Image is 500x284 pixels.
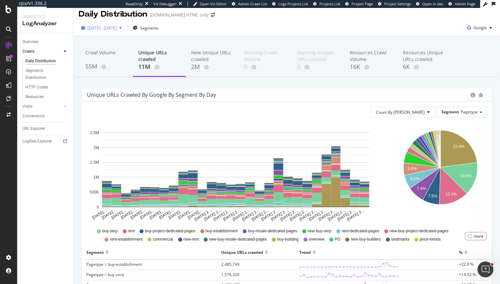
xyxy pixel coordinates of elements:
div: Resources Crawl Volume [350,49,392,63]
span: overview [309,237,324,242]
div: Warning Crawl Volume [244,49,286,63]
div: 16K [350,63,392,71]
a: Admin Page [448,1,475,7]
button: [DATE] - [DATE] [79,23,125,33]
div: [DOMAIN_NAME] HTML only [150,12,208,18]
span: Pagetype = buy-serp [86,272,124,277]
span: Project Settings [384,1,411,6]
text: 7.4% [417,187,426,191]
button: Segments [130,23,161,33]
div: Viz Debugger: [153,1,177,7]
div: Segments Distribution [25,67,62,81]
span: Open in dev [422,1,443,6]
span: Segment [441,109,459,115]
div: Unique URLs crawled [138,49,181,63]
div: Resources Unique URLs crawled [403,49,445,63]
span: new-buy-builders [351,237,381,242]
span: buy-resale-dedicated-pages [248,228,297,234]
span: Segments [140,25,159,31]
div: ReadOnly: [126,1,144,7]
text: 1.5M [90,160,99,165]
a: HTTP Codes [25,84,68,91]
div: Unique URLs crawled by google by Segment by Day [87,91,216,98]
div: LogAnalyzer [22,20,68,28]
div: 0 [297,63,339,71]
text: 500K [90,190,99,195]
text: 0 [97,205,99,209]
div: arrow-right-arrow-left [211,13,215,17]
div: Segment [86,247,104,257]
text: 13.1% [445,192,457,197]
span: 1,576,320 [221,272,239,277]
span: new-buy-resale-dedicated-pages [209,237,267,242]
div: 2M [191,63,233,71]
div: Crawl Volume [85,49,128,62]
div: Visits [22,103,32,110]
span: Projects List [319,1,340,6]
div: circle-info [471,93,475,97]
iframe: Intercom live chat [478,261,493,277]
a: Admin Crawl List [232,1,267,7]
a: Visits [22,103,62,110]
div: bug [479,93,483,97]
span: buy-building [277,237,299,242]
a: Open in dev [416,1,443,7]
div: Analytics [22,13,68,20]
a: Resources [25,93,68,100]
a: Logfiles Explorer [22,138,68,145]
span: new-buy-project-dedicated-pages [390,228,448,234]
a: Daily Distribution [25,58,68,65]
span: PG [335,237,340,242]
a: Open Viz Editor [193,1,227,7]
div: Logfiles Explorer [22,138,52,145]
span: rent-establishment [110,237,143,242]
button: Google [465,23,495,33]
span: buy-establishment [206,228,238,234]
a: Projects List [313,1,340,7]
text: 2M [94,145,99,150]
span: Project Page [352,1,373,6]
svg: A chart. [394,123,487,222]
div: Daily Distribution [25,58,56,65]
span: Count By Day [376,109,425,115]
span: 2,485,749 [221,261,239,267]
span: landmarks [391,237,409,242]
span: Admin Page [455,1,475,6]
span: Logs Projects List [278,1,308,6]
span: buy-project-dedicated-pages [145,228,195,234]
div: Unique URLs crawled [221,247,263,257]
text: 22.9% [453,144,464,149]
span: Open Viz Editor [200,1,227,6]
a: Conversions [22,113,68,120]
div: URL Explorer [22,125,45,132]
div: Trend [299,247,311,257]
span: Google [474,25,487,30]
a: Overview [22,38,68,45]
div: Overview [22,38,38,45]
span: rent-dedicated-pages [342,228,379,234]
a: Crawls [22,48,62,55]
div: Crawls [22,48,34,55]
div: 0 [244,63,286,71]
span: [DATE] - [DATE] [88,25,117,31]
div: Conversions [22,113,45,120]
span: Admin Crawl List [238,1,267,6]
text: 2.5M [90,131,99,135]
div: HTTP Codes [25,84,48,91]
text: 6.1% [410,177,419,181]
span: buy-serp [102,228,118,234]
div: 11M [138,63,181,71]
a: Project Page [345,1,373,7]
div: Resources [25,93,44,100]
a: Logs Projects List [272,1,308,7]
span: new-rent [184,237,199,242]
a: Segments Distribution [25,67,68,81]
div: Warning Unique URLs crawled [297,49,339,63]
text: 1M [94,175,99,180]
div: New Unique URLs crawled [191,49,233,63]
div: more [474,233,483,239]
span: commercial [153,237,173,242]
span: rent [128,228,135,234]
svg: A chart. [87,123,384,222]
